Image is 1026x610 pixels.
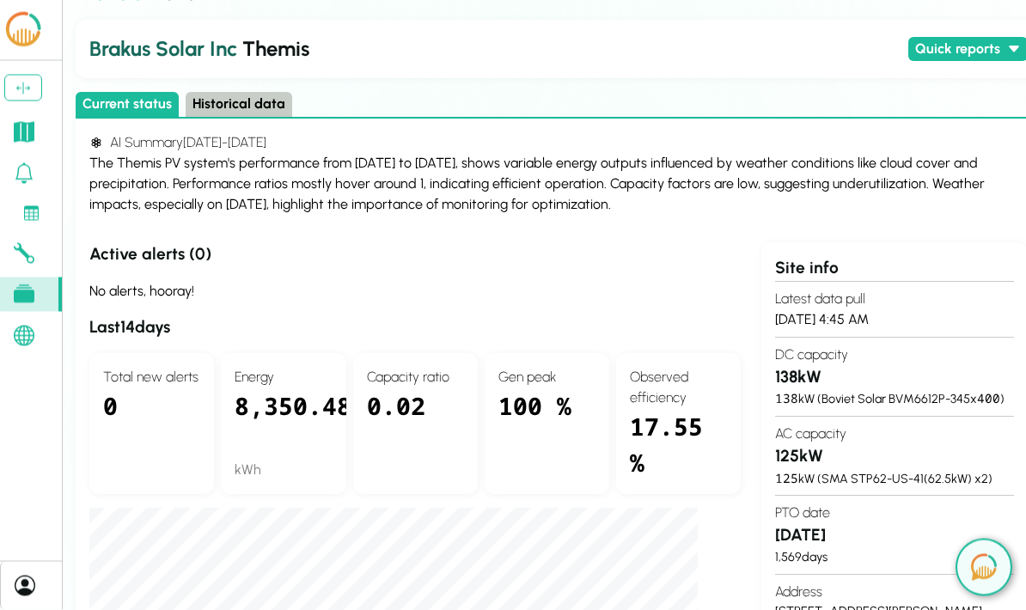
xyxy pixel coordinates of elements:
[630,368,727,409] h4: Observed efficiency
[235,388,332,461] div: 8,350.48
[775,290,1014,310] h4: Latest data pull
[3,10,44,50] img: LCOE.ai
[775,524,1014,549] h3: [DATE]
[775,470,1014,490] div: kW ( SMA STP62-US-41 ( 62.5 kW) x )
[977,391,1000,407] span: 400
[775,391,798,407] span: 138
[775,257,1014,282] div: Site info
[367,388,464,481] div: 0.02
[971,554,997,581] img: open chat
[630,409,727,481] div: 17.55 %
[235,368,332,388] h4: Energy
[775,471,798,487] span: 125
[981,472,988,487] span: 2
[775,503,1014,524] h4: PTO date
[775,345,1014,366] h4: DC capacity
[775,583,1014,603] h4: Address
[775,424,1014,445] h4: AC capacity
[186,93,292,118] button: Historical data
[775,549,1014,568] div: 1,569 days
[89,282,741,302] div: No alerts, hooray!
[89,243,741,268] h3: Active alerts ( 0 )
[89,34,901,65] h2: Themis
[498,368,595,388] h4: Gen peak
[775,390,1014,410] div: kW ( Boviet Solar BVM6612P-345 x )
[89,37,237,62] span: Brakus Solar Inc
[76,93,179,118] button: Current status
[498,388,595,481] div: 100 %
[103,388,200,481] div: 0
[235,461,332,481] div: kWh
[775,366,1014,391] h3: 138 kW
[103,368,200,388] h4: Total new alerts
[775,445,1014,470] h3: 125 kW
[89,316,741,341] h3: Last 14 days
[775,282,1014,338] section: [DATE] 4:45 AM
[367,368,464,388] h4: Capacity ratio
